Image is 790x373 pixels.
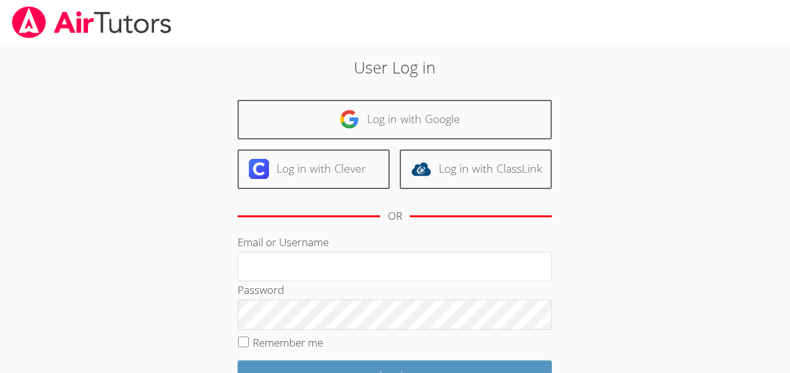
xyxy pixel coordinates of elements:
[339,109,359,129] img: google-logo-50288ca7cdecda66e5e0955fdab243c47b7ad437acaf1139b6f446037453330a.svg
[238,235,329,249] label: Email or Username
[238,283,284,297] label: Password
[388,207,402,225] div: OR
[238,100,552,139] a: Log in with Google
[182,55,608,79] h2: User Log in
[411,159,431,179] img: classlink-logo-d6bb404cc1216ec64c9a2012d9dc4662098be43eaf13dc465df04b49fa7ab582.svg
[11,6,173,38] img: airtutors_banner-c4298cdbf04f3fff15de1276eac7730deb9818008684d7c2e4769d2f7ddbe033.png
[238,149,390,189] a: Log in with Clever
[249,159,269,179] img: clever-logo-6eab21bc6e7a338710f1a6ff85c0baf02591cd810cc4098c63d3a4b26e2feb20.svg
[253,335,323,350] label: Remember me
[400,149,552,189] a: Log in with ClassLink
